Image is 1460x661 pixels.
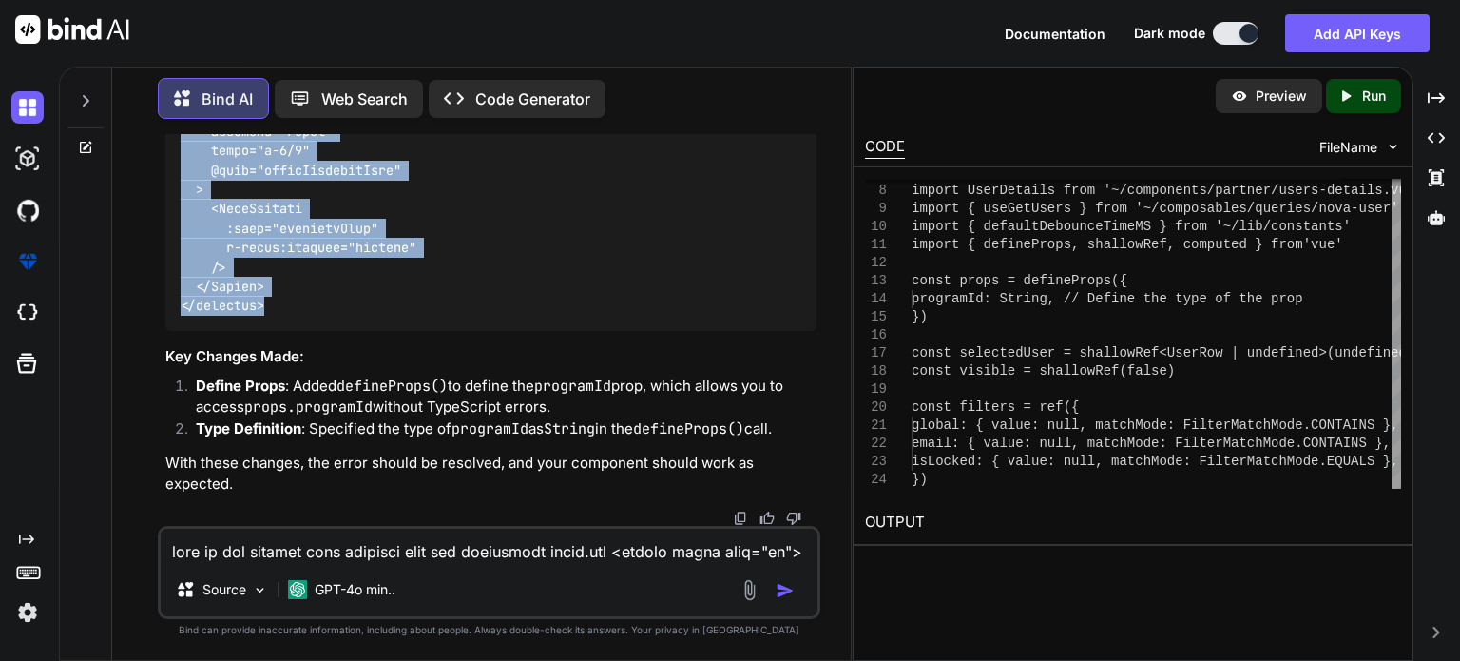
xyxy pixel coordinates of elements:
[739,579,760,601] img: attachment
[11,297,44,329] img: cloudideIcon
[315,580,395,599] p: GPT-4o min..
[865,308,887,326] div: 15
[1319,138,1377,157] span: FileName
[912,309,928,324] span: })
[1295,418,1398,433] span: e.CONTAINS },
[196,419,301,437] strong: Type Definition
[912,201,1311,216] span: import { useGetUsers } from '~/composables/queries
[1005,24,1105,44] button: Documentation
[11,596,44,629] img: settings
[1385,139,1401,155] img: chevron down
[912,454,1295,469] span: isLocked: { value: null, matchMode: FilterMatchM
[252,582,268,598] img: Pick Models
[865,236,887,254] div: 11
[1311,219,1351,234] span: ants'
[865,136,905,159] div: CODE
[451,419,528,438] code: programId
[196,377,285,395] strong: Define Props
[865,417,887,435] div: 21
[912,183,1311,198] span: import UserDetails from '~/components/partner/user
[912,291,1295,306] span: programId: String, // Define the type of the pro
[912,363,1175,379] span: const visible = shallowRef(false)
[865,218,887,236] div: 10
[321,87,408,110] p: Web Search
[865,435,887,453] div: 22
[733,511,748,526] img: copy
[865,344,887,362] div: 17
[288,580,307,599] img: GPT-4o mini
[11,194,44,226] img: githubDark
[15,15,129,44] img: Bind AI
[181,418,816,445] li: : Specified the type of as in the call.
[776,581,795,600] img: icon
[865,471,887,489] div: 24
[336,377,448,396] code: defineProps()
[181,376,816,418] li: : Added to define the prop, which allows you to access without TypeScript errors.
[1295,291,1302,306] span: p
[912,399,1079,415] span: const filters = ref({
[11,91,44,124] img: darkChat
[202,580,246,599] p: Source
[912,345,1311,360] span: const selectedUser = shallowRef<UserRow | undefine
[1256,87,1307,106] p: Preview
[1005,26,1105,42] span: Documentation
[1303,237,1343,252] span: 'vue'
[912,472,928,487] span: })
[165,346,816,368] h3: Key Changes Made:
[1285,14,1430,52] button: Add API Keys
[1134,24,1205,43] span: Dark mode
[912,219,1311,234] span: import { defaultDebounceTimeMS } from '~/lib/const
[854,500,1412,545] h2: OUTPUT
[244,398,373,417] code: props.programId
[912,418,1295,433] span: global: { value: null, matchMode: FilterMatchMod
[633,419,744,438] code: defineProps()
[158,623,820,637] p: Bind can provide inaccurate information, including about people. Always double-check its answers....
[865,290,887,308] div: 14
[534,377,611,396] code: programId
[865,182,887,200] div: 8
[759,511,775,526] img: like
[865,399,887,417] div: 20
[1295,436,1391,451] span: .CONTAINS },
[11,143,44,175] img: darkAi-studio
[165,453,816,496] p: With these changes, the error should be resolved, and your component should work as expected.
[1311,201,1398,216] span: /nova-user'
[475,87,590,110] p: Code Generator
[865,254,887,272] div: 12
[544,419,595,438] code: String
[1311,183,1423,198] span: s-details.vue'
[1295,454,1398,469] span: ode.EQUALS },
[786,511,801,526] img: dislike
[1362,87,1386,106] p: Run
[865,453,887,471] div: 23
[1231,87,1248,105] img: preview
[865,200,887,218] div: 9
[912,436,1295,451] span: email: { value: null, matchMode: FilterMatchMode
[912,273,1127,288] span: const props = defineProps({
[1311,345,1414,360] span: d>(undefined)
[912,237,1303,252] span: import { defineProps, shallowRef, computed } from
[865,326,887,344] div: 16
[202,87,253,110] p: Bind AI
[11,245,44,278] img: premium
[865,362,887,380] div: 18
[865,272,887,290] div: 13
[865,380,887,399] div: 19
